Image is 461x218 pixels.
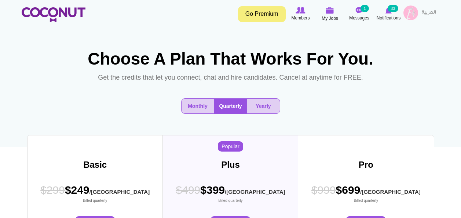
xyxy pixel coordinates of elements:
[40,182,150,203] span: $249
[356,7,363,14] img: Messages
[84,50,377,68] h1: Choose A Plan That Works For You.
[214,99,247,113] button: Quarterly
[95,72,366,84] p: Get the credits that let you connect, chat and hire candidates. Cancel at anytime for FREE.
[326,7,334,14] img: My Jobs
[28,160,163,170] h3: Basic
[89,189,150,195] sub: /[GEOGRAPHIC_DATA]
[360,189,420,195] sub: /[GEOGRAPHIC_DATA]
[40,198,150,203] small: Billed quarterly
[225,189,285,195] sub: /[GEOGRAPHIC_DATA]
[298,160,433,170] h3: Pro
[182,99,214,113] button: Monthly
[374,6,403,22] a: Notifications Notifications 33
[311,184,336,196] span: $999
[322,15,338,22] span: My Jobs
[315,6,345,23] a: My Jobs My Jobs
[361,5,369,12] small: 1
[349,14,369,22] span: Messages
[247,99,280,113] button: Yearly
[176,182,285,203] span: $399
[163,160,298,170] h3: Plus
[385,7,392,14] img: Notifications
[286,6,315,22] a: Browse Members Members
[22,7,85,22] img: Home
[218,141,243,152] span: Popular
[311,198,421,203] small: Billed quarterly
[291,14,310,22] span: Members
[377,14,400,22] span: Notifications
[176,198,285,203] small: Billed quarterly
[345,6,374,22] a: Messages Messages 1
[176,184,201,196] span: $499
[418,6,440,20] a: العربية
[40,184,65,196] span: $299
[311,182,421,203] span: $699
[296,7,305,14] img: Browse Members
[388,5,398,12] small: 33
[238,6,286,22] a: Go Premium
